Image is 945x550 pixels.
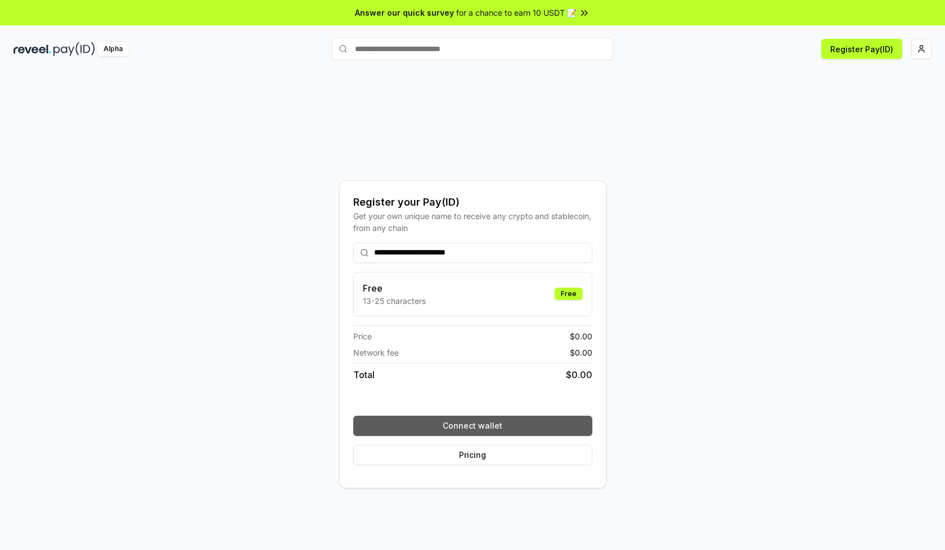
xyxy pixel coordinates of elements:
button: Pricing [353,445,592,465]
h3: Free [363,281,426,295]
div: Get your own unique name to receive any crypto and stablecoin, from any chain [353,210,592,234]
span: Network fee [353,347,399,358]
span: $ 0.00 [570,347,592,358]
span: Price [353,330,372,342]
span: for a chance to earn 10 USDT 📝 [456,7,577,19]
img: pay_id [53,42,95,56]
p: 13-25 characters [363,295,426,307]
span: $ 0.00 [570,330,592,342]
div: Register your Pay(ID) [353,194,592,210]
div: Free [555,288,583,300]
button: Register Pay(ID) [821,39,902,59]
span: $ 0.00 [566,368,592,381]
img: reveel_dark [13,42,51,56]
span: Answer our quick survey [355,7,454,19]
button: Connect wallet [353,416,592,436]
div: Alpha [97,42,129,56]
span: Total [353,368,375,381]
